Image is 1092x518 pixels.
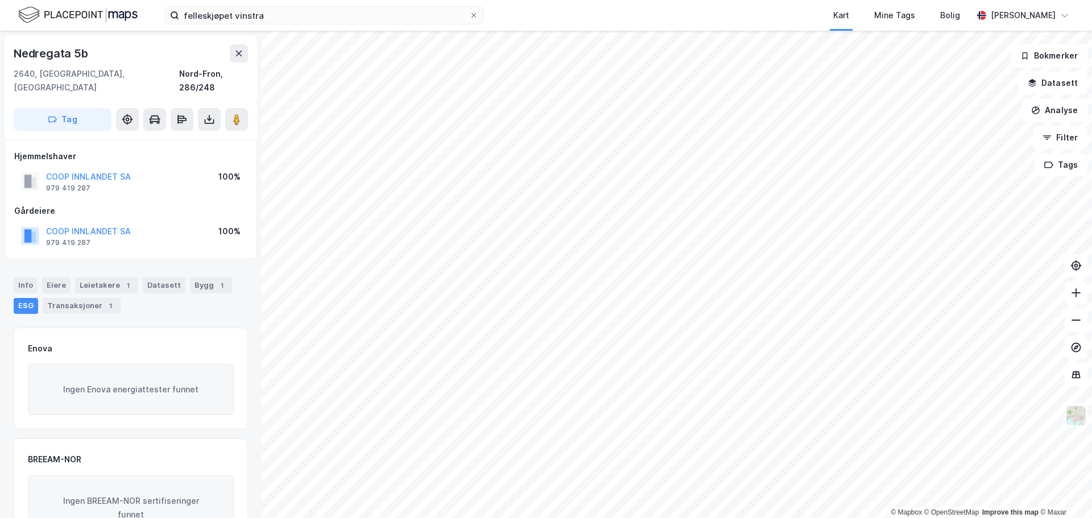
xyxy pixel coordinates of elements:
[179,7,469,24] input: Søk på adresse, matrikkel, gårdeiere, leietakere eller personer
[14,150,247,163] div: Hjemmelshaver
[1018,72,1087,94] button: Datasett
[1035,154,1087,176] button: Tags
[18,5,138,25] img: logo.f888ab2527a4732fd821a326f86c7f29.svg
[28,453,81,466] div: BREEAM-NOR
[14,67,179,94] div: 2640, [GEOGRAPHIC_DATA], [GEOGRAPHIC_DATA]
[991,9,1056,22] div: [PERSON_NAME]
[218,225,241,238] div: 100%
[42,277,71,293] div: Eiere
[14,204,247,218] div: Gårdeiere
[940,9,960,22] div: Bolig
[46,184,90,193] div: 979 419 287
[14,108,111,131] button: Tag
[924,508,979,516] a: OpenStreetMap
[28,342,52,355] div: Enova
[190,277,232,293] div: Bygg
[982,508,1039,516] a: Improve this map
[28,364,234,415] div: Ingen Enova energiattester funnet
[1033,126,1087,149] button: Filter
[218,170,241,184] div: 100%
[216,280,227,291] div: 1
[891,508,922,516] a: Mapbox
[75,277,138,293] div: Leietakere
[1011,44,1087,67] button: Bokmerker
[46,238,90,247] div: 979 419 287
[43,298,121,314] div: Transaksjoner
[122,280,134,291] div: 1
[143,277,185,293] div: Datasett
[105,300,116,312] div: 1
[14,298,38,314] div: ESG
[874,9,915,22] div: Mine Tags
[833,9,849,22] div: Kart
[14,44,90,63] div: Nedregata 5b
[1035,463,1092,518] iframe: Chat Widget
[179,67,248,94] div: Nord-Fron, 286/248
[14,277,38,293] div: Info
[1065,405,1087,426] img: Z
[1021,99,1087,122] button: Analyse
